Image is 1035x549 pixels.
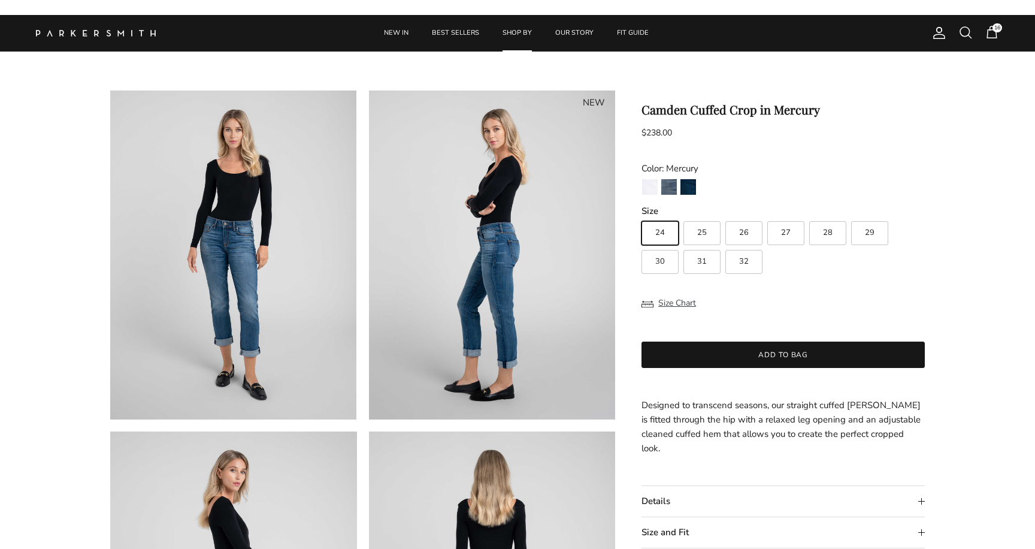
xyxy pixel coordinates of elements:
[927,26,946,40] a: Account
[680,179,697,199] a: Midnight
[823,229,833,237] span: 28
[641,205,658,218] legend: Size
[641,399,921,454] span: Designed to transcend seasons, our straight cuffed [PERSON_NAME] is fitted through the hip with a...
[697,258,707,266] span: 31
[655,229,665,237] span: 24
[178,15,854,52] div: Primary
[544,15,604,52] a: OUR STORY
[697,229,707,237] span: 25
[421,15,490,52] a: BEST SELLERS
[641,102,925,117] h1: Camden Cuffed Crop in Mercury
[36,30,156,37] img: Parker Smith
[492,15,543,52] a: SHOP BY
[641,342,925,368] button: Add to bag
[985,25,999,41] a: 16
[781,229,791,237] span: 27
[641,517,925,548] summary: Size and Fit
[373,15,419,52] a: NEW IN
[641,179,658,199] a: Eternal White
[641,292,696,315] button: Size Chart
[642,179,658,195] img: Eternal White
[992,23,1002,32] span: 16
[641,486,925,517] summary: Details
[606,15,659,52] a: FIT GUIDE
[661,179,677,199] a: Mercury
[680,179,696,195] img: Midnight
[661,179,677,195] img: Mercury
[655,258,665,266] span: 30
[739,229,749,237] span: 26
[641,127,672,138] span: $238.00
[865,229,874,237] span: 29
[739,258,749,266] span: 32
[641,161,925,176] div: Color: Mercury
